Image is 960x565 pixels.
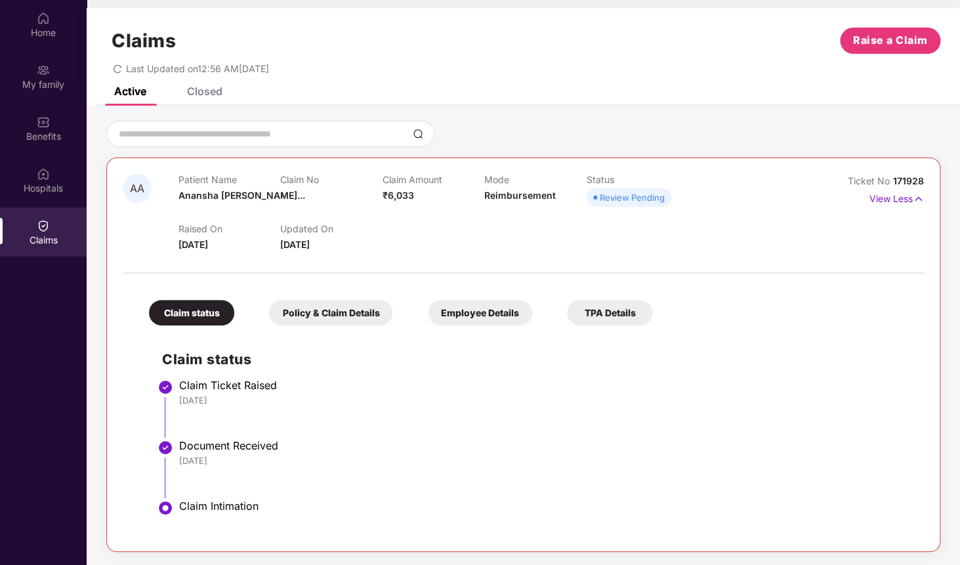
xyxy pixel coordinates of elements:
img: svg+xml;base64,PHN2ZyB4bWxucz0iaHR0cDovL3d3dy53My5vcmcvMjAwMC9zdmciIHdpZHRoPSIxNyIgaGVpZ2h0PSIxNy... [913,192,924,206]
img: svg+xml;base64,PHN2ZyBpZD0iSG9tZSIgeG1sbnM9Imh0dHA6Ly93d3cudzMub3JnLzIwMDAvc3ZnIiB3aWR0aD0iMjAiIG... [37,12,50,25]
button: Raise a Claim [840,28,940,54]
div: Active [114,85,146,98]
span: Last Updated on 12:56 AM[DATE] [126,63,269,74]
p: Claim No [280,174,382,185]
p: Claim Amount [383,174,484,185]
div: Claim Ticket Raised [179,379,911,392]
div: Employee Details [428,300,532,325]
p: Mode [484,174,586,185]
img: svg+xml;base64,PHN2ZyBpZD0iU3RlcC1Eb25lLTMyeDMyIiB4bWxucz0iaHR0cDovL3d3dy53My5vcmcvMjAwMC9zdmciIH... [157,440,173,455]
span: AA [130,183,144,194]
span: [DATE] [280,239,310,250]
div: Claim Intimation [179,499,911,513]
div: Policy & Claim Details [269,300,392,325]
div: TPA Details [567,300,652,325]
span: Reimbursement [484,190,556,201]
span: ₹6,033 [383,190,414,201]
p: Status [587,174,688,185]
div: Document Received [179,439,911,452]
p: View Less [869,188,924,206]
div: Claim status [149,300,234,325]
img: svg+xml;base64,PHN2ZyBpZD0iU2VhcmNoLTMyeDMyIiB4bWxucz0iaHR0cDovL3d3dy53My5vcmcvMjAwMC9zdmciIHdpZH... [413,129,423,139]
p: Raised On [178,223,280,234]
span: - [280,190,285,201]
p: Updated On [280,223,382,234]
img: svg+xml;base64,PHN2ZyBpZD0iQmVuZWZpdHMiIHhtbG5zPSJodHRwOi8vd3d3LnczLm9yZy8yMDAwL3N2ZyIgd2lkdGg9Ij... [37,115,50,129]
span: Anansha [PERSON_NAME]... [178,190,305,201]
img: svg+xml;base64,PHN2ZyBpZD0iU3RlcC1Eb25lLTMyeDMyIiB4bWxucz0iaHR0cDovL3d3dy53My5vcmcvMjAwMC9zdmciIH... [157,379,173,395]
span: Ticket No [848,175,893,186]
img: svg+xml;base64,PHN2ZyB3aWR0aD0iMjAiIGhlaWdodD0iMjAiIHZpZXdCb3g9IjAgMCAyMCAyMCIgZmlsbD0ibm9uZSIgeG... [37,64,50,77]
h2: Claim status [162,348,911,370]
div: [DATE] [179,394,911,406]
span: [DATE] [178,239,208,250]
img: svg+xml;base64,PHN2ZyBpZD0iU3RlcC1BY3RpdmUtMzJ4MzIiIHhtbG5zPSJodHRwOi8vd3d3LnczLm9yZy8yMDAwL3N2Zy... [157,500,173,516]
span: 171928 [893,175,924,186]
img: svg+xml;base64,PHN2ZyBpZD0iSG9zcGl0YWxzIiB4bWxucz0iaHR0cDovL3d3dy53My5vcmcvMjAwMC9zdmciIHdpZHRoPS... [37,167,50,180]
p: Patient Name [178,174,280,185]
h1: Claims [112,30,176,52]
span: redo [113,63,122,74]
div: Review Pending [600,191,665,204]
div: [DATE] [179,455,911,467]
span: Raise a Claim [853,32,928,49]
img: svg+xml;base64,PHN2ZyBpZD0iQ2xhaW0iIHhtbG5zPSJodHRwOi8vd3d3LnczLm9yZy8yMDAwL3N2ZyIgd2lkdGg9IjIwIi... [37,219,50,232]
div: Closed [187,85,222,98]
